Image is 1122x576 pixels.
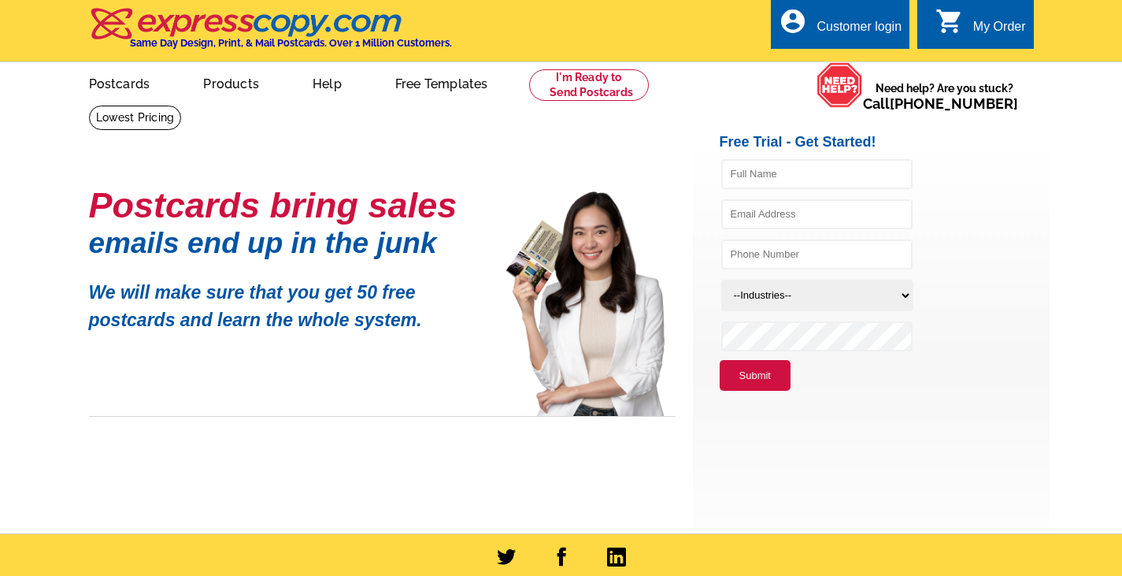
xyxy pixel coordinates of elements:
[890,95,1018,112] a: [PHONE_NUMBER]
[863,80,1026,112] span: Need help? Are you stuck?
[721,199,913,229] input: Email Address
[721,159,913,189] input: Full Name
[720,360,791,392] button: Submit
[64,64,176,101] a: Postcards
[287,64,367,101] a: Help
[720,134,1050,151] h2: Free Trial - Get Started!
[779,17,902,37] a: account_circle Customer login
[817,62,863,108] img: help
[779,7,807,35] i: account_circle
[130,37,452,49] h4: Same Day Design, Print, & Mail Postcards. Over 1 Million Customers.
[935,17,1026,37] a: shopping_cart My Order
[935,7,964,35] i: shopping_cart
[89,235,483,251] h1: emails end up in the junk
[89,267,483,333] p: We will make sure that you get 50 free postcards and learn the whole system.
[973,20,1026,42] div: My Order
[817,20,902,42] div: Customer login
[89,191,483,219] h1: Postcards bring sales
[370,64,513,101] a: Free Templates
[89,19,452,49] a: Same Day Design, Print, & Mail Postcards. Over 1 Million Customers.
[178,64,284,101] a: Products
[863,95,1018,112] span: Call
[721,240,913,269] input: Phone Number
